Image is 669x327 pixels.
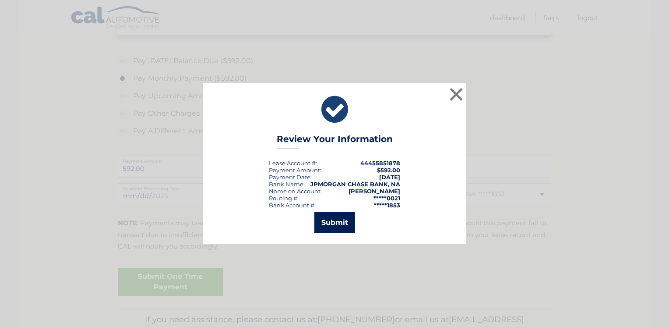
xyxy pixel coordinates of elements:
div: Routing #: [269,195,299,202]
h3: Review Your Information [277,134,393,149]
span: [DATE] [379,174,400,181]
strong: 44455851878 [360,160,400,167]
div: Bank Name: [269,181,305,188]
div: Bank Account #: [269,202,316,209]
span: $592.00 [377,167,400,174]
button: Submit [314,212,355,233]
div: Lease Account #: [269,160,317,167]
button: × [447,85,465,103]
strong: [PERSON_NAME] [349,188,400,195]
div: Payment Amount: [269,167,321,174]
div: : [269,174,312,181]
span: Payment Date [269,174,310,181]
strong: JPMORGAN CHASE BANK, NA [310,181,400,188]
div: Name on Account: [269,188,322,195]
